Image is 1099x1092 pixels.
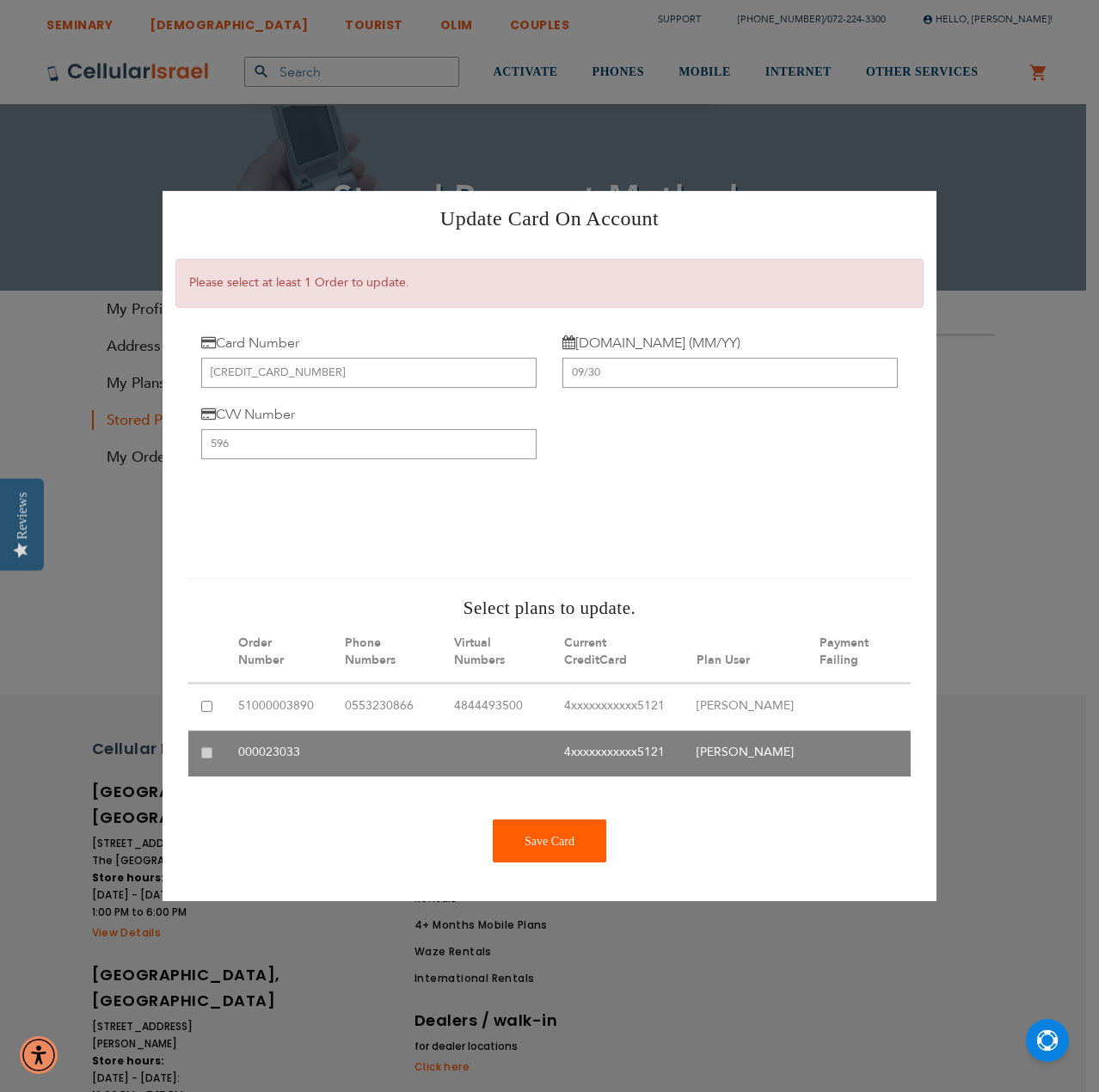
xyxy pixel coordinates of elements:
[493,819,606,862] div: Save Card
[332,684,442,730] td: 0553230866
[684,684,807,730] td: [PERSON_NAME]
[441,684,551,730] td: 4844493500
[807,622,911,683] th: Payment Failing
[20,1036,58,1074] div: Accessibility Menu
[225,622,332,683] th: Order Number
[551,684,683,730] td: 4xxxxxxxxxxx5121
[332,622,442,683] th: Phone Numbers
[201,481,463,548] iframe: reCAPTCHA
[15,492,30,539] div: Reviews
[225,684,332,730] td: 51000003890
[201,405,295,424] label: CVV Number
[188,596,911,622] h4: Select plans to update.
[175,204,924,233] h2: Update Card On Account
[189,274,409,291] span: Please select at least 1 Order to update.
[441,622,551,683] th: Virtual Numbers
[562,334,740,353] label: [DOMAIN_NAME] (MM/YY)
[551,622,683,683] th: Current CreditCard
[201,334,299,353] label: Card Number
[684,622,807,683] th: Plan User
